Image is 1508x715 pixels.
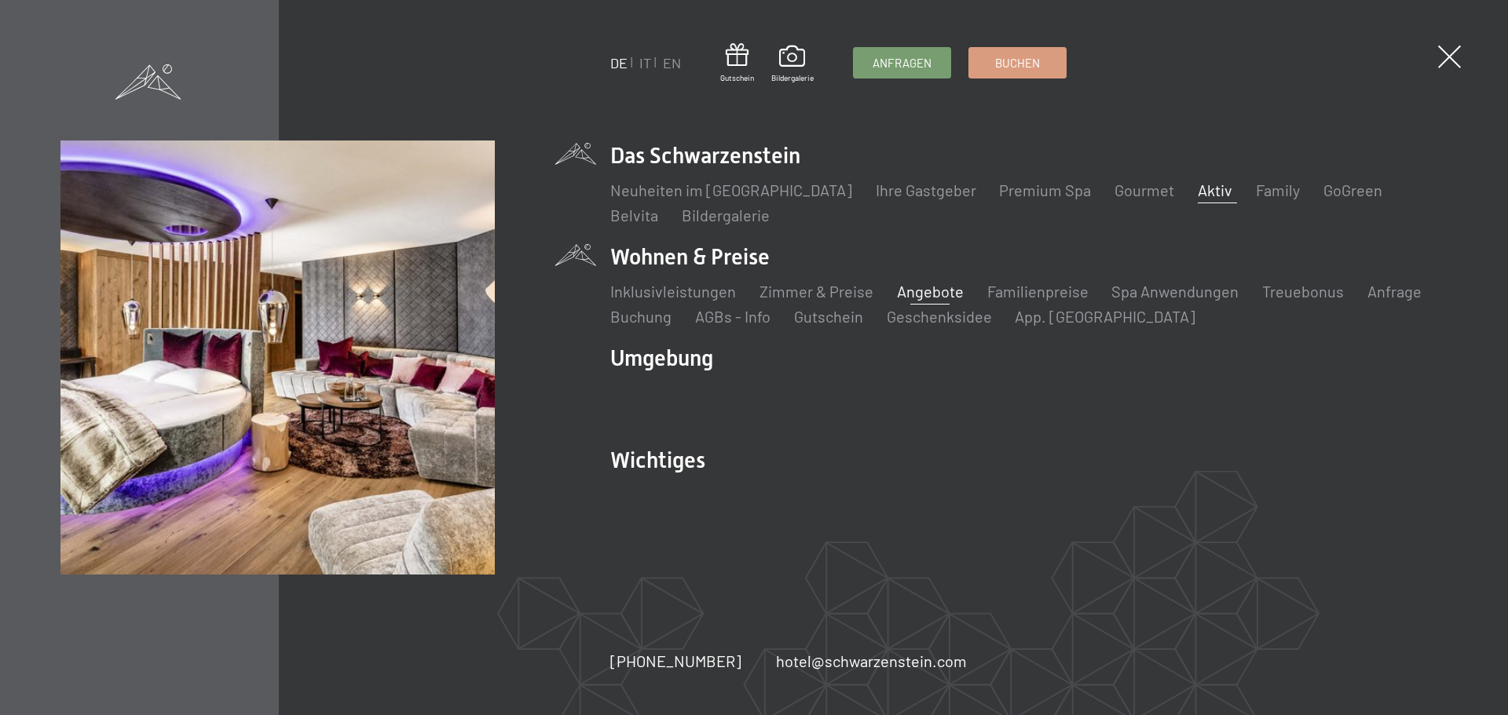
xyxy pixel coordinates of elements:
[609,651,741,670] span: [PHONE_NUMBER]
[770,72,813,83] span: Bildergalerie
[770,46,813,83] a: Bildergalerie
[986,282,1088,301] a: Familienpreise
[1367,282,1422,301] a: Anfrage
[694,307,770,326] a: AGBs - Info
[609,650,741,672] a: [PHONE_NUMBER]
[681,206,769,224] a: Bildergalerie
[994,55,1039,71] span: Buchen
[662,54,680,71] a: EN
[1198,181,1232,199] a: Aktiv
[1015,307,1195,326] a: App. [GEOGRAPHIC_DATA]
[609,206,657,224] a: Belvita
[968,48,1065,78] a: Buchen
[609,181,851,199] a: Neuheiten im [GEOGRAPHIC_DATA]
[1262,282,1344,301] a: Treuebonus
[793,307,862,326] a: Gutschein
[759,282,873,301] a: Zimmer & Preise
[1111,282,1239,301] a: Spa Anwendungen
[719,43,753,83] a: Gutschein
[896,282,963,301] a: Angebote
[1323,181,1382,199] a: GoGreen
[775,650,966,672] a: hotel@schwarzenstein.com
[719,72,753,83] span: Gutschein
[609,307,671,326] a: Buchung
[853,48,950,78] a: Anfragen
[875,181,975,199] a: Ihre Gastgeber
[886,307,991,326] a: Geschenksidee
[609,282,735,301] a: Inklusivleistungen
[1256,181,1300,199] a: Family
[1115,181,1174,199] a: Gourmet
[609,54,627,71] a: DE
[999,181,1091,199] a: Premium Spa
[872,55,931,71] span: Anfragen
[639,54,650,71] a: IT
